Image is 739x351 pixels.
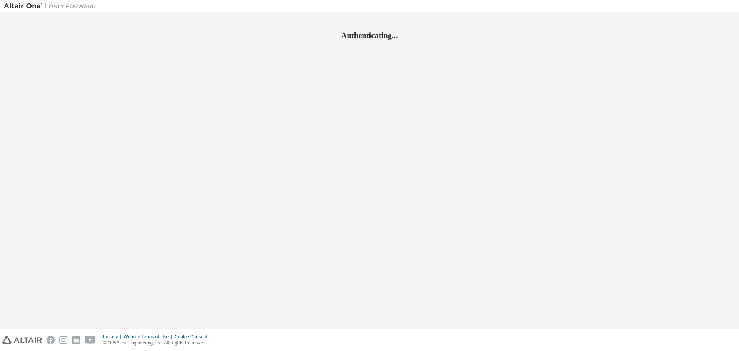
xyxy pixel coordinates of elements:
img: facebook.svg [47,336,55,344]
img: instagram.svg [59,336,67,344]
img: youtube.svg [85,336,96,344]
img: Altair One [4,2,100,10]
h2: Authenticating... [4,30,735,40]
img: altair_logo.svg [2,336,42,344]
div: Website Terms of Use [124,334,174,340]
img: linkedin.svg [72,336,80,344]
p: © 2025 Altair Engineering, Inc. All Rights Reserved. [103,340,212,346]
div: Cookie Consent [174,334,212,340]
div: Privacy [103,334,124,340]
